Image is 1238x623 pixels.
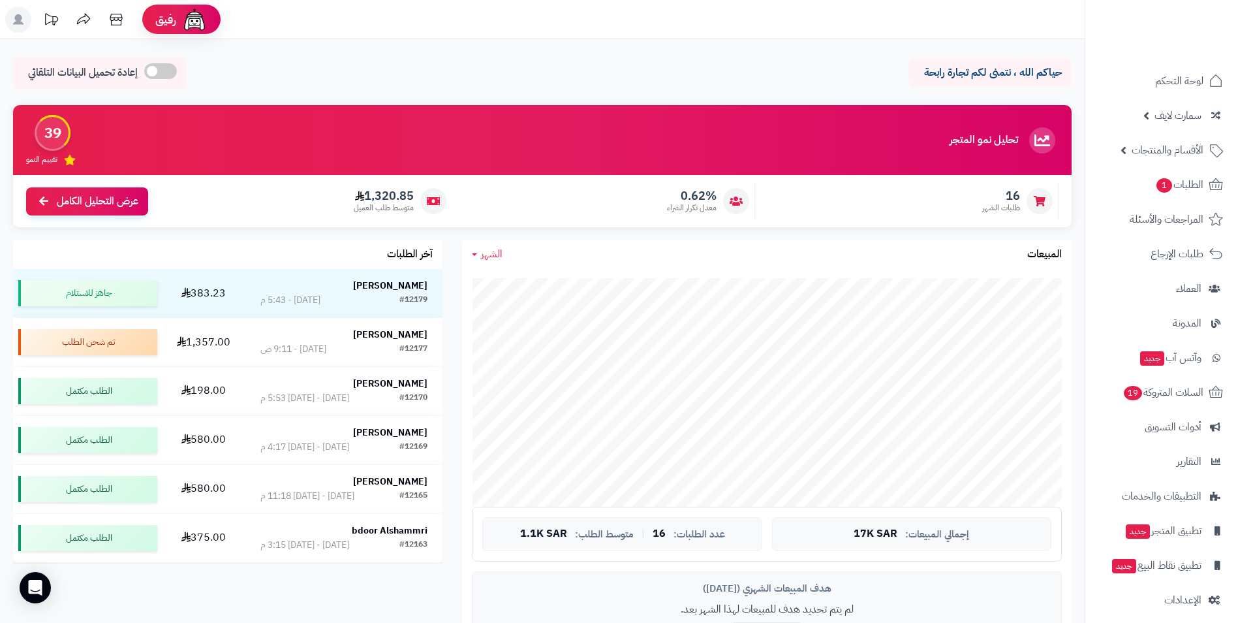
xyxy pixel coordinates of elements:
span: متوسط طلب العميل [354,202,414,214]
p: حياكم الله ، نتمنى لكم تجارة رابحة [918,65,1062,80]
a: المدونة [1093,308,1230,339]
div: هدف المبيعات الشهري ([DATE]) [482,582,1051,596]
div: تم شحن الطلب [18,329,157,355]
p: لم يتم تحديد هدف للمبيعات لهذا الشهر بعد. [482,602,1051,617]
div: #12169 [399,441,427,454]
a: تطبيق نقاط البيعجديد [1093,550,1230,581]
span: أدوات التسويق [1145,418,1201,436]
span: تطبيق المتجر [1124,522,1201,540]
span: المراجعات والأسئلة [1130,210,1203,229]
div: [DATE] - [DATE] 11:18 م [260,490,354,503]
td: 580.00 [162,465,245,513]
h3: المبيعات [1027,249,1062,261]
a: تطبيق المتجرجديد [1093,515,1230,547]
span: 1.1K SAR [520,528,567,540]
a: المراجعات والأسئلة [1093,204,1230,235]
span: رفيق [155,12,176,27]
strong: bdoor Alshammri [352,524,427,537]
span: الإعدادات [1164,591,1201,609]
span: 17K SAR [854,528,897,540]
a: تحديثات المنصة [35,7,67,36]
a: عرض التحليل الكامل [26,187,148,216]
span: إعادة تحميل البيانات التلقائي [28,65,138,80]
span: الطلبات [1155,176,1203,194]
span: إجمالي المبيعات: [905,529,969,540]
a: طلبات الإرجاع [1093,238,1230,270]
img: logo-2.png [1149,35,1226,62]
span: التطبيقات والخدمات [1122,487,1201,505]
div: #12170 [399,392,427,405]
div: #12165 [399,490,427,503]
a: لوحة التحكم [1093,65,1230,97]
span: الشهر [481,246,503,262]
span: جديد [1126,524,1150,539]
h3: تحليل نمو المتجر [950,135,1018,146]
a: الإعدادات [1093,584,1230,616]
span: طلبات الشهر [982,202,1020,214]
strong: [PERSON_NAME] [353,475,427,488]
span: | [642,529,645,539]
div: Open Intercom Messenger [20,572,51,603]
a: السلات المتروكة19 [1093,377,1230,408]
div: [DATE] - [DATE] 5:53 م [260,392,349,405]
span: التقارير [1177,453,1201,471]
div: [DATE] - 5:43 م [260,294,320,307]
span: 16 [982,189,1020,203]
span: طلبات الإرجاع [1151,245,1203,263]
span: تقييم النمو [26,154,57,165]
div: الطلب مكتمل [18,427,157,453]
strong: [PERSON_NAME] [353,279,427,293]
td: 198.00 [162,367,245,415]
td: 383.23 [162,269,245,317]
span: تطبيق نقاط البيع [1111,556,1201,575]
strong: [PERSON_NAME] [353,426,427,439]
a: التطبيقات والخدمات [1093,481,1230,512]
span: 1 [1156,178,1172,193]
span: 0.62% [667,189,717,203]
a: الطلبات1 [1093,169,1230,200]
td: 1,357.00 [162,318,245,366]
span: العملاء [1176,280,1201,298]
div: [DATE] - [DATE] 3:15 م [260,539,349,552]
span: متوسط الطلب: [575,529,634,540]
strong: [PERSON_NAME] [353,328,427,342]
span: معدل تكرار الشراء [667,202,717,214]
div: [DATE] - [DATE] 4:17 م [260,441,349,454]
span: وآتس آب [1139,349,1201,367]
strong: [PERSON_NAME] [353,377,427,391]
span: عدد الطلبات: [673,529,725,540]
div: الطلب مكتمل [18,525,157,551]
div: جاهز للاستلام [18,280,157,306]
span: السلات المتروكة [1122,383,1203,402]
div: #12163 [399,539,427,552]
span: 1,320.85 [354,189,414,203]
td: 580.00 [162,416,245,464]
a: وآتس آبجديد [1093,342,1230,374]
span: جديد [1112,559,1136,573]
span: 19 [1124,386,1142,400]
span: لوحة التحكم [1155,72,1203,90]
span: 16 [653,528,666,540]
div: #12179 [399,294,427,307]
div: #12177 [399,343,427,356]
a: أدوات التسويق [1093,411,1230,443]
span: الأقسام والمنتجات [1132,141,1203,159]
a: الشهر [472,247,503,262]
h3: آخر الطلبات [387,249,433,261]
div: [DATE] - 9:11 ص [260,343,326,356]
img: ai-face.png [181,7,208,33]
div: الطلب مكتمل [18,378,157,404]
a: العملاء [1093,273,1230,304]
a: التقارير [1093,446,1230,477]
span: المدونة [1173,314,1201,332]
td: 375.00 [162,514,245,562]
span: سمارت لايف [1154,106,1201,125]
span: جديد [1140,351,1164,366]
div: الطلب مكتمل [18,476,157,502]
span: عرض التحليل الكامل [57,194,138,209]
